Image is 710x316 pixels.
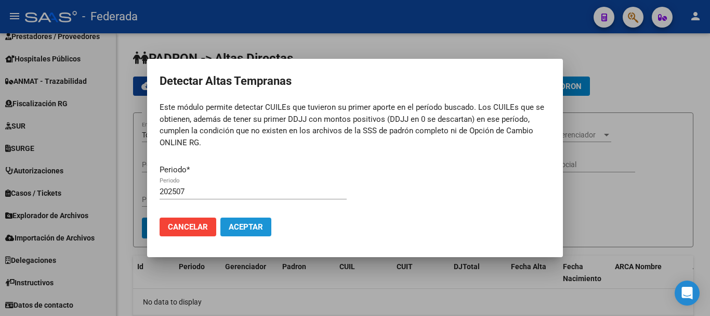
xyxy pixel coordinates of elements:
[160,102,550,148] p: Este módulo permite detectar CUILEs que tuvieron su primer aporte en el período buscado. Los CUIL...
[229,222,263,232] span: Aceptar
[160,71,550,91] h2: Detectar Altas Tempranas
[160,218,216,236] button: Cancelar
[220,218,271,236] button: Aceptar
[675,281,700,306] div: Open Intercom Messenger
[160,164,347,176] p: Periodo
[168,222,208,232] span: Cancelar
